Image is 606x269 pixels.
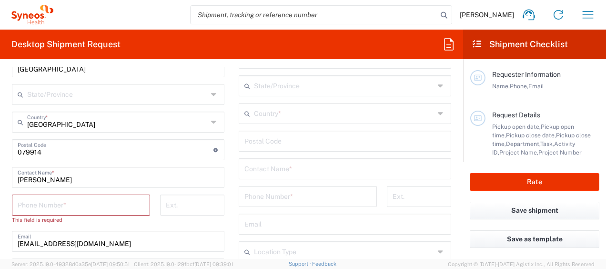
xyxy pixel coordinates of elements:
span: Task, [540,140,554,147]
span: Phone, [510,83,528,90]
span: [PERSON_NAME] [460,10,514,19]
h2: Shipment Checklist [472,39,568,50]
span: [DATE] 09:50:51 [91,261,130,267]
span: Server: 2025.19.0-49328d0a35e [11,261,130,267]
span: Project Number [538,149,582,156]
input: Shipment, tracking or reference number [191,6,437,24]
button: Save as template [470,230,599,248]
span: Name, [492,83,510,90]
button: Rate [470,173,599,191]
span: Project Name, [499,149,538,156]
button: Save shipment [470,202,599,219]
span: Request Details [492,111,540,119]
span: [DATE] 09:39:01 [194,261,233,267]
a: Feedback [312,261,336,267]
a: Support [289,261,313,267]
span: Pickup close date, [506,132,556,139]
span: Email [528,83,544,90]
span: Pickup open date, [492,123,541,130]
h2: Desktop Shipment Request [11,39,121,50]
span: Requester Information [492,71,561,78]
span: Copyright © [DATE]-[DATE] Agistix Inc., All Rights Reserved [448,260,595,269]
span: Department, [506,140,540,147]
div: This field is required [12,216,150,224]
span: Client: 2025.19.0-129fbcf [134,261,233,267]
